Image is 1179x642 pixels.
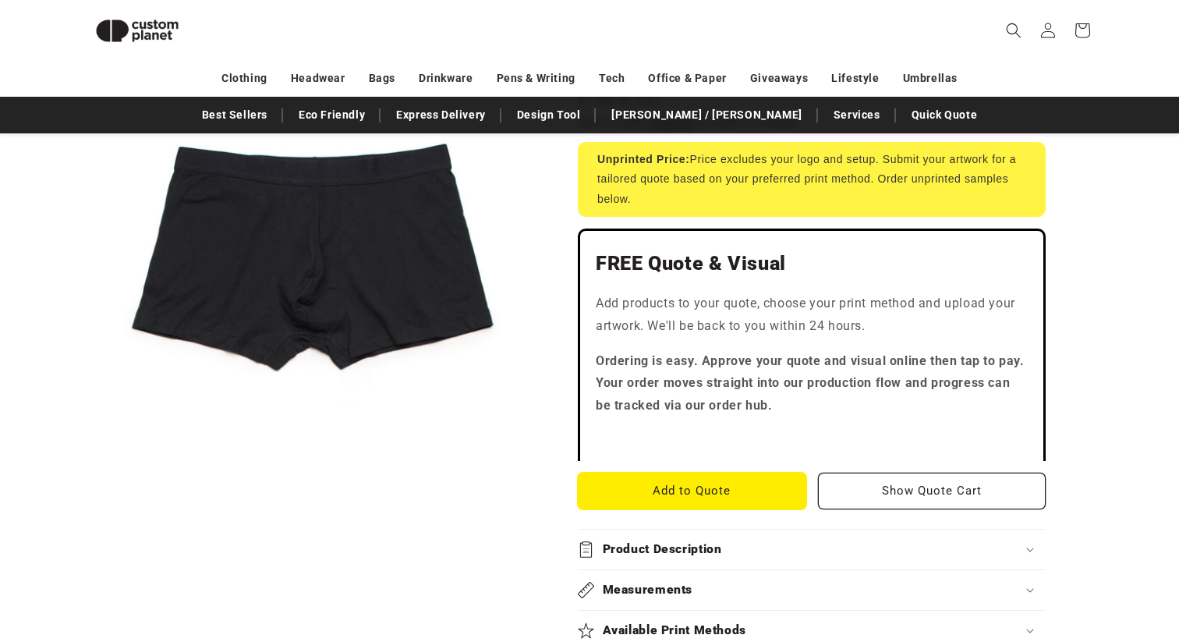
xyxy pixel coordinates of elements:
h2: Available Print Methods [603,622,747,639]
a: Express Delivery [388,101,494,129]
a: Quick Quote [904,101,986,129]
a: Eco Friendly [291,101,373,129]
a: Lifestyle [831,65,879,92]
img: Custom Planet [83,6,192,55]
strong: Unprinted Price: [597,153,690,165]
summary: Product Description [578,530,1046,569]
button: Show Quote Cart [818,473,1046,509]
strong: Ordering is easy. Approve your quote and visual online then tap to pay. Your order moves straight... [596,353,1025,413]
iframe: Chat Widget [912,474,1179,642]
a: Office & Paper [648,65,726,92]
button: Add to Quote [578,473,806,509]
a: [PERSON_NAME] / [PERSON_NAME] [604,101,809,129]
a: Services [826,101,888,129]
a: Clothing [221,65,267,92]
a: Giveaways [750,65,808,92]
summary: Search [997,13,1031,48]
div: Price excludes your logo and setup. Submit your artwork for a tailored quote based on your prefer... [578,142,1046,217]
a: Headwear [291,65,345,92]
a: Best Sellers [194,101,275,129]
h2: Product Description [603,541,722,558]
a: Pens & Writing [497,65,575,92]
a: Design Tool [509,101,589,129]
iframe: Customer reviews powered by Trustpilot [596,430,1028,445]
h2: FREE Quote & Visual [596,251,1028,276]
a: Bags [369,65,395,92]
media-gallery: Gallery Viewer [83,23,539,480]
h2: Measurements [603,582,693,598]
a: Umbrellas [903,65,958,92]
summary: Measurements [578,570,1046,610]
a: Tech [599,65,625,92]
p: Add products to your quote, choose your print method and upload your artwork. We'll be back to yo... [596,293,1028,338]
a: Drinkware [419,65,473,92]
